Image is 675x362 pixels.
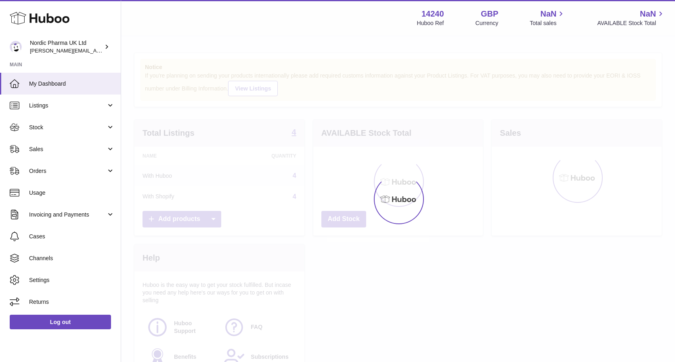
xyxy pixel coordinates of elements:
span: Orders [29,167,106,175]
div: Huboo Ref [417,19,444,27]
span: Cases [29,233,115,240]
span: Sales [29,145,106,153]
span: Usage [29,189,115,197]
span: Total sales [530,19,566,27]
span: Stock [29,124,106,131]
span: Channels [29,255,115,262]
div: Currency [476,19,499,27]
span: Returns [29,298,115,306]
span: NaN [540,8,556,19]
span: Settings [29,276,115,284]
span: [PERSON_NAME][EMAIL_ADDRESS][DOMAIN_NAME] [30,47,162,54]
strong: 14240 [421,8,444,19]
span: NaN [640,8,656,19]
span: My Dashboard [29,80,115,88]
strong: GBP [481,8,498,19]
div: Nordic Pharma UK Ltd [30,39,103,55]
span: Listings [29,102,106,109]
span: Invoicing and Payments [29,211,106,219]
a: NaN AVAILABLE Stock Total [597,8,665,27]
a: Log out [10,315,111,329]
img: joe.plant@parapharmdev.com [10,41,22,53]
a: NaN Total sales [530,8,566,27]
span: AVAILABLE Stock Total [597,19,665,27]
